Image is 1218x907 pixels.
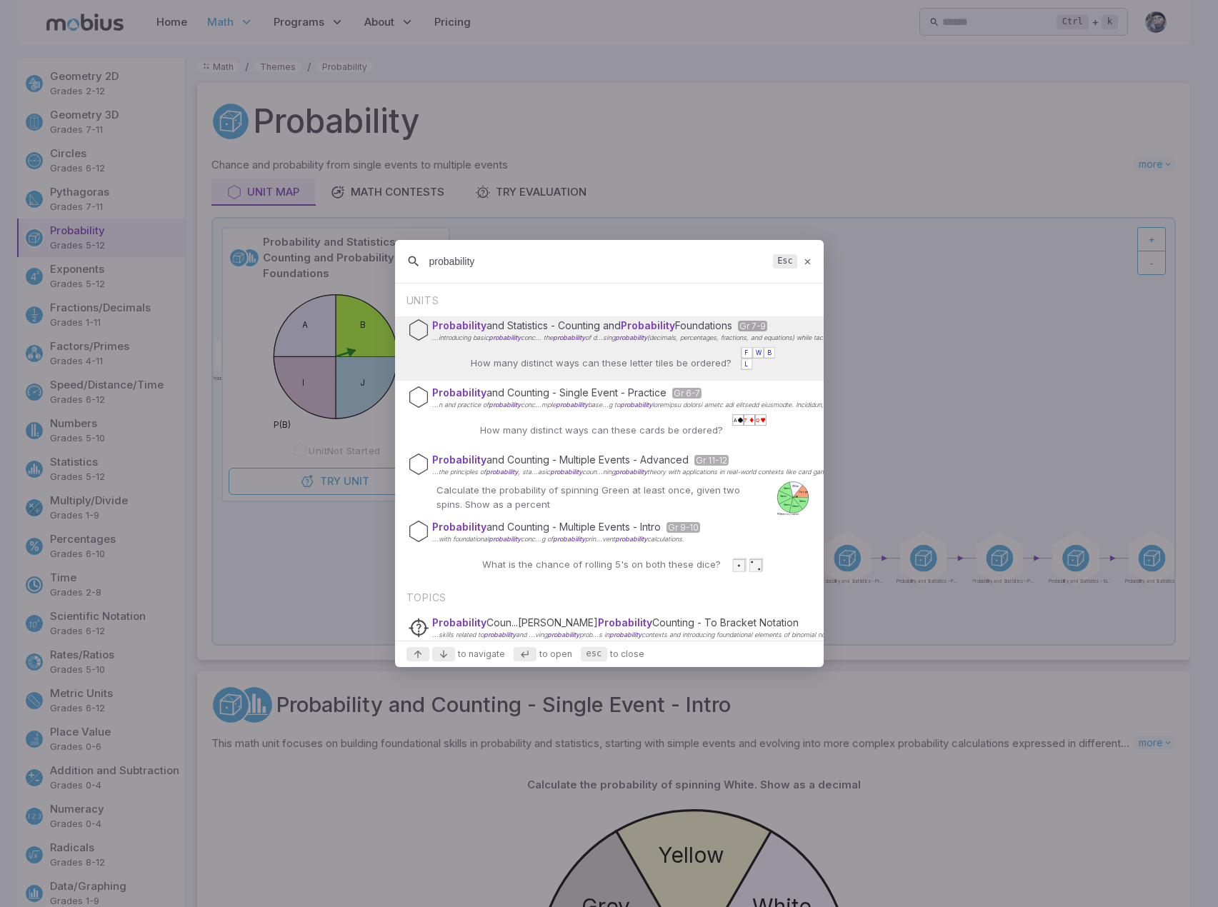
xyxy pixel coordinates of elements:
span: probability [550,468,582,476]
span: ...introducing basic [432,334,521,341]
text: Green [783,503,789,506]
span: Gr 9-10 [667,522,700,533]
span: probability [489,535,521,543]
span: probability [486,468,518,476]
span: conc... the [521,334,585,341]
kbd: esc [581,647,608,661]
text: F [744,349,748,356]
span: Gr 7-9 [738,321,767,331]
span: ...n and practice of [432,401,521,409]
span: Coun...[PERSON_NAME] [486,616,652,628]
span: of d...sing [585,334,647,341]
span: Probability [598,616,652,628]
span: and ...ving [516,631,579,638]
text: Green [779,495,786,498]
span: Probability [432,319,486,331]
text: L [744,361,748,368]
text: Green [792,505,799,508]
span: probability [615,468,647,476]
span: probability [489,334,521,341]
span: probability [553,535,585,543]
span: conc...g of [521,535,585,543]
span: Probability [432,521,486,533]
span: probability [609,631,642,638]
span: Gr 6-7 [672,388,702,399]
span: probability [547,631,579,638]
span: , sta...asic [518,468,582,476]
p: What is the chance of rolling 5's on both these dice? [482,558,721,572]
div: TOPICS [395,582,824,611]
span: ...the principles of [432,468,518,476]
span: probability [484,631,516,638]
span: base...g to [588,401,652,409]
text: B [767,349,772,356]
span: ...skills related to [432,631,516,638]
span: conc...mple [521,401,588,409]
kbd: Esc [773,254,797,269]
p: Foundations [432,319,982,333]
span: probability [615,334,647,341]
text: Green [783,487,789,490]
p: (decimals, percentages, fractions, and equations) while tackling practical and increasingly chall... [432,334,982,341]
p: and Counting - Multiple Events - Intro [432,520,700,534]
text: W [756,349,762,356]
span: prob...s in [579,631,642,638]
text: A [733,417,737,423]
span: Probability [432,453,486,466]
text: White [792,485,799,488]
p: How many distinct ways can these letter tiles be ordered? [471,356,732,371]
text: Green [799,499,805,502]
text: 7 [744,417,747,423]
span: probability [620,401,652,409]
span: Probability [432,386,486,399]
p: Counting - To Bracket Notation [432,616,1110,630]
span: coun...ning [582,468,647,476]
span: to close [610,648,644,661]
p: contexts and introducing foundational elements of binomial notation. This topic serves as an intr... [432,631,1110,638]
span: and Statistics - Counting and [486,319,675,331]
span: probability [615,535,647,543]
span: Gr 11-12 [694,455,729,466]
span: probability [556,401,588,409]
span: prin...vent [585,535,647,543]
text: Q [756,417,759,423]
p: calculations. [432,536,700,543]
p: Calculate the probability of spinning Green at least once, given two spins. Show as a percent [436,483,767,512]
div: Suggestions [395,285,824,641]
span: ...with foundational [432,535,521,543]
text: P(Green in 2 spins) [777,512,799,516]
span: to navigate [458,648,505,661]
span: probability [489,401,521,409]
span: probability [553,334,585,341]
span: Probability [432,616,486,628]
span: to open [539,648,572,661]
span: Probability [621,319,675,331]
div: UNITS [395,285,824,314]
text: Orange [798,491,807,493]
p: How many distinct ways can these cards be ordered? [480,424,723,438]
